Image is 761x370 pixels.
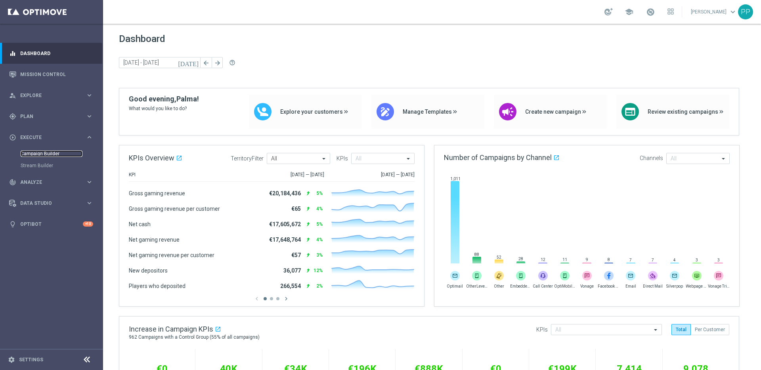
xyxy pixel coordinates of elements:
span: Data Studio [20,201,86,206]
div: Plan [9,113,86,120]
div: +10 [83,221,93,227]
span: Plan [20,114,86,119]
a: [PERSON_NAME]keyboard_arrow_down [690,6,738,18]
button: track_changes Analyze keyboard_arrow_right [9,179,94,185]
button: person_search Explore keyboard_arrow_right [9,92,94,99]
button: equalizer Dashboard [9,50,94,57]
a: Settings [19,357,43,362]
a: Campaign Builder [21,151,82,157]
i: keyboard_arrow_right [86,134,93,141]
i: keyboard_arrow_right [86,178,93,186]
i: play_circle_outline [9,134,16,141]
button: Mission Control [9,71,94,78]
div: PP [738,4,753,19]
button: Data Studio keyboard_arrow_right [9,200,94,206]
span: Execute [20,135,86,140]
button: gps_fixed Plan keyboard_arrow_right [9,113,94,120]
i: equalizer [9,50,16,57]
i: track_changes [9,179,16,186]
i: keyboard_arrow_right [86,92,93,99]
i: lightbulb [9,221,16,228]
div: Campaign Builder [21,148,102,160]
div: Stream Builder [21,160,102,172]
span: school [625,8,633,16]
div: Optibot [9,214,93,235]
div: Mission Control [9,64,93,85]
i: keyboard_arrow_right [86,113,93,120]
div: Dashboard [9,43,93,64]
button: lightbulb Optibot +10 [9,221,94,227]
span: Explore [20,93,86,98]
i: gps_fixed [9,113,16,120]
a: Dashboard [20,43,93,64]
div: Data Studio [9,200,86,207]
span: Analyze [20,180,86,185]
a: Stream Builder [21,162,82,169]
i: settings [8,356,15,363]
i: keyboard_arrow_right [86,199,93,207]
a: Mission Control [20,64,93,85]
div: Analyze [9,179,86,186]
button: play_circle_outline Execute keyboard_arrow_right [9,134,94,141]
a: Optibot [20,214,83,235]
i: person_search [9,92,16,99]
div: Explore [9,92,86,99]
div: Execute [9,134,86,141]
span: keyboard_arrow_down [728,8,737,16]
